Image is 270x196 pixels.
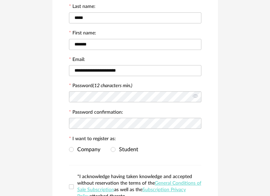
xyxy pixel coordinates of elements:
[69,136,116,143] label: I want to register as:
[69,4,96,10] label: Last name:
[116,147,138,152] span: Student
[72,83,132,88] label: Password
[69,31,96,37] label: First name:
[74,147,100,152] span: Company
[77,181,201,192] a: General Conditions of Sale Subscription
[69,110,123,116] label: Password confirmation:
[93,83,132,88] i: (12 characters min.)
[69,57,85,63] label: Email:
